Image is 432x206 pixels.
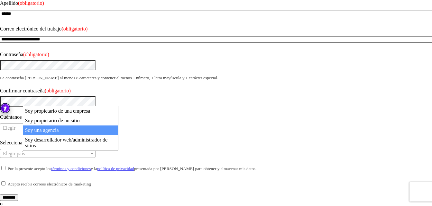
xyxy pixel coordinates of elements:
span: (obligatorio) [23,52,49,57]
span: (obligatorio) [18,0,44,6]
input: Por la presente acepto lostérminos y condicionesy lapolítica de privacidadpresentada por [PERSON_... [1,166,5,170]
small: Por la presente acepto los y la presentada por [PERSON_NAME] para obtener y almacenar mis datos. [8,166,257,171]
li: Soy desarrollador web/administrador de sitios [23,135,118,150]
span: Elegir país [3,151,25,156]
a: términos y condiciones [51,166,91,171]
span: Elegir [3,125,15,131]
small: Acepto recibir correos electrónicos de marketing [8,182,91,186]
a: política de privacidad [97,166,134,171]
li: Soy una agencia [23,125,118,135]
li: Soy propietario de un sitio [23,116,118,125]
li: Soy propietario de una empresa [23,106,118,116]
span: (obligatorio) [45,88,71,93]
input: Acepto recibir correos electrónicos de marketing [1,181,5,185]
span: (obligatorio) [61,26,87,31]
